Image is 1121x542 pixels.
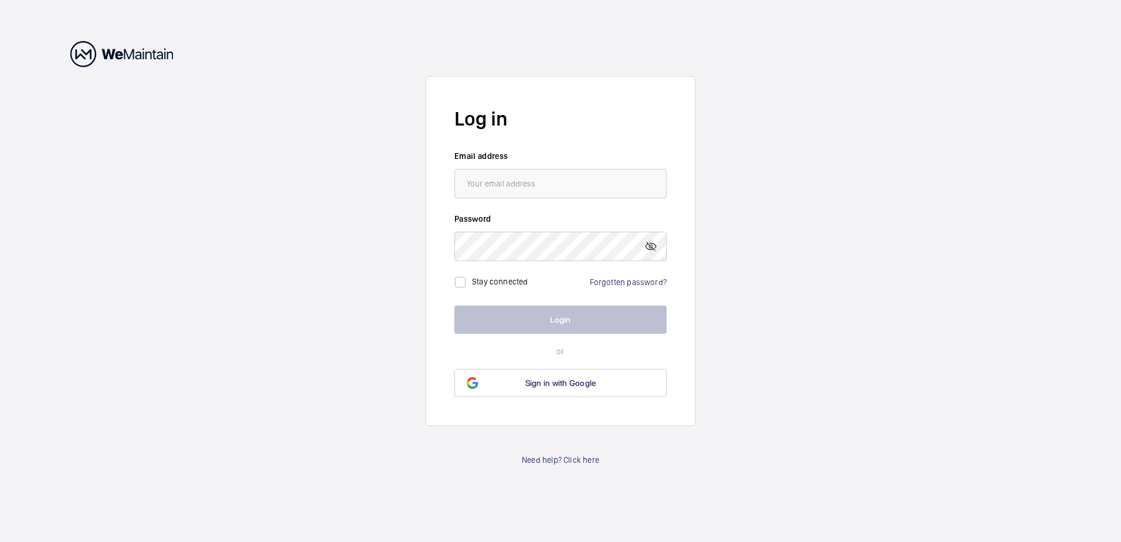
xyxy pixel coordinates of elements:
[454,213,667,225] label: Password
[525,378,596,388] span: Sign in with Google
[454,105,667,133] h2: Log in
[454,345,667,357] p: or
[522,454,599,466] a: Need help? Click here
[454,169,667,198] input: Your email address
[454,150,667,162] label: Email address
[590,277,667,287] a: Forgotten password?
[472,277,528,286] label: Stay connected
[454,306,667,334] button: Login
